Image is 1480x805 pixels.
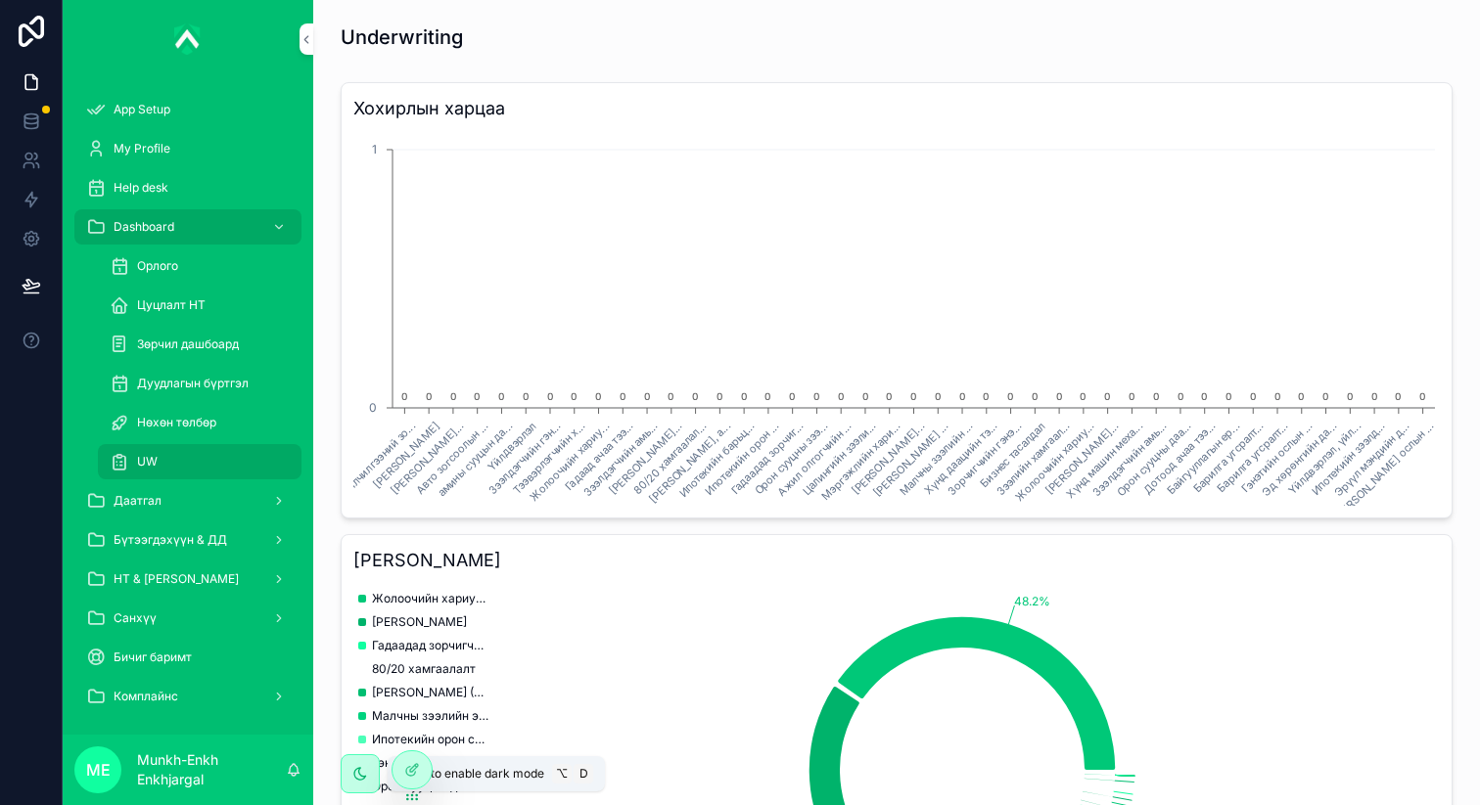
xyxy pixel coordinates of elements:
text: 0 [910,390,916,402]
a: Нөхөн төлбөр [98,405,301,440]
text: 0 [1371,390,1377,402]
text: Малчны зээлийн ... [897,420,976,499]
text: Ипотекийн зээлд... [1309,420,1388,499]
text: Жолоочийн хариу... [1012,420,1096,504]
div: scrollable content [63,78,313,735]
span: Help desk [114,180,168,196]
text: Жолоочийн хариу... [528,420,612,504]
text: Мэргэжлийн хари... [819,420,903,504]
text: 0 [935,390,941,402]
a: Орлого [98,248,301,284]
text: [PERSON_NAME]... [606,420,684,498]
text: амины сууцын да... [435,420,515,500]
a: App Setup [74,92,301,127]
text: [PERSON_NAME], а... [646,420,732,506]
text: 0 [789,390,795,402]
a: Зөрчил дашбоард [98,327,301,362]
text: Авто зогсоолын ... [413,420,490,497]
text: 0 [620,390,625,402]
text: Барилга угсралт... [1215,420,1291,496]
a: Санхүү [74,601,301,636]
text: 0 [1201,390,1207,402]
text: 0 [862,390,868,402]
span: ⌥ [554,766,570,782]
span: App Setup [114,102,170,117]
text: 0 [595,390,601,402]
span: Дуудлагын бүртгэл [137,376,249,391]
text: 0 [1395,390,1401,402]
tspan: 0 [369,400,377,415]
text: Гадаад ачаа тээ... [562,420,636,494]
text: 0 [1322,390,1328,402]
a: Бичиг баримт [74,640,301,675]
text: Бизнес тасалдал [978,420,1048,490]
a: My Profile [74,131,301,166]
text: 0 [741,390,747,402]
span: Click to enable dark mode [399,766,544,782]
text: 0 [668,390,673,402]
text: 0 [1129,390,1134,402]
h3: [PERSON_NAME] [353,547,1440,574]
a: Help desk [74,170,301,205]
span: Бичиг баримт [114,649,192,665]
span: Даатгал [114,493,162,509]
div: chart [353,130,1440,506]
text: Орон сууцны даа... [1114,420,1193,499]
img: App logo [174,23,202,55]
text: 0 [1007,390,1013,402]
span: Цуцлалт НТ [137,297,206,313]
text: Зээлдэгчийн амь... [1089,420,1169,499]
text: Ажил олгогчийн ... [774,420,854,499]
a: НТ & [PERSON_NAME] [74,561,301,597]
text: 0 [838,390,844,402]
span: Нөхөн төлбөр [137,415,216,430]
text: Зээлдэгчийн гэн... [486,420,563,497]
text: Хүнд даацийн тэ... [921,420,999,498]
text: [PERSON_NAME]... [1042,420,1121,498]
text: 0 [692,390,698,402]
text: 0 [1056,390,1062,402]
span: Санхүү [114,610,157,626]
a: Комплайнс [74,679,301,714]
a: Цуцлалт НТ [98,288,301,323]
span: Орлого [137,258,178,274]
text: Цалингийн зээли... [800,420,879,499]
text: Тээвэрлэгчийн х... [510,420,587,497]
text: 0 [1298,390,1304,402]
span: [PERSON_NAME] (5 [PERSON_NAME]) [372,685,489,700]
text: Орон сууцны зээ... [752,420,830,498]
text: 0 [1250,390,1256,402]
text: Зээлдэгчийн амь... [580,420,660,499]
a: UW [98,444,301,479]
tspan: 1 [372,142,377,157]
a: Бүтээгдэхүүн & ДД [74,522,301,558]
span: Жолоочийн хариуцлагын албан журмын даатгал [372,591,489,606]
span: НТ & [PERSON_NAME] [114,571,239,587]
text: [PERSON_NAME] [370,420,442,492]
text: 0 [644,390,650,402]
text: [PERSON_NAME] ослын ... [1331,420,1436,524]
span: Гадаадад зорчигчийн даатгал [372,638,489,653]
span: D [576,766,591,782]
text: 0 [1104,390,1110,402]
text: Дотоод ачаа тээ... [1140,420,1218,497]
text: Гадаадад зорчиг... [728,420,806,497]
text: Байгууллагын ер... [1164,420,1242,498]
text: [PERSON_NAME] ... [871,420,951,500]
text: 0 [764,390,770,402]
text: 0 [547,390,553,402]
text: Гэнэтийн ослын ... [1238,420,1315,496]
h1: Underwriting [341,23,463,51]
text: 0 [401,390,407,402]
p: Munkh-Enkh Enkhjargal [137,750,286,789]
span: UW [137,454,158,470]
text: 0 [983,390,989,402]
tspan: 48.2% [1014,594,1050,608]
span: 80/20 хамгаалалт [372,661,476,677]
text: 0 [571,390,577,402]
span: ME [86,758,111,782]
text: 0 [886,390,892,402]
a: Dashboard [74,209,301,245]
text: 0 [1080,390,1086,402]
text: 0 [474,390,480,402]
